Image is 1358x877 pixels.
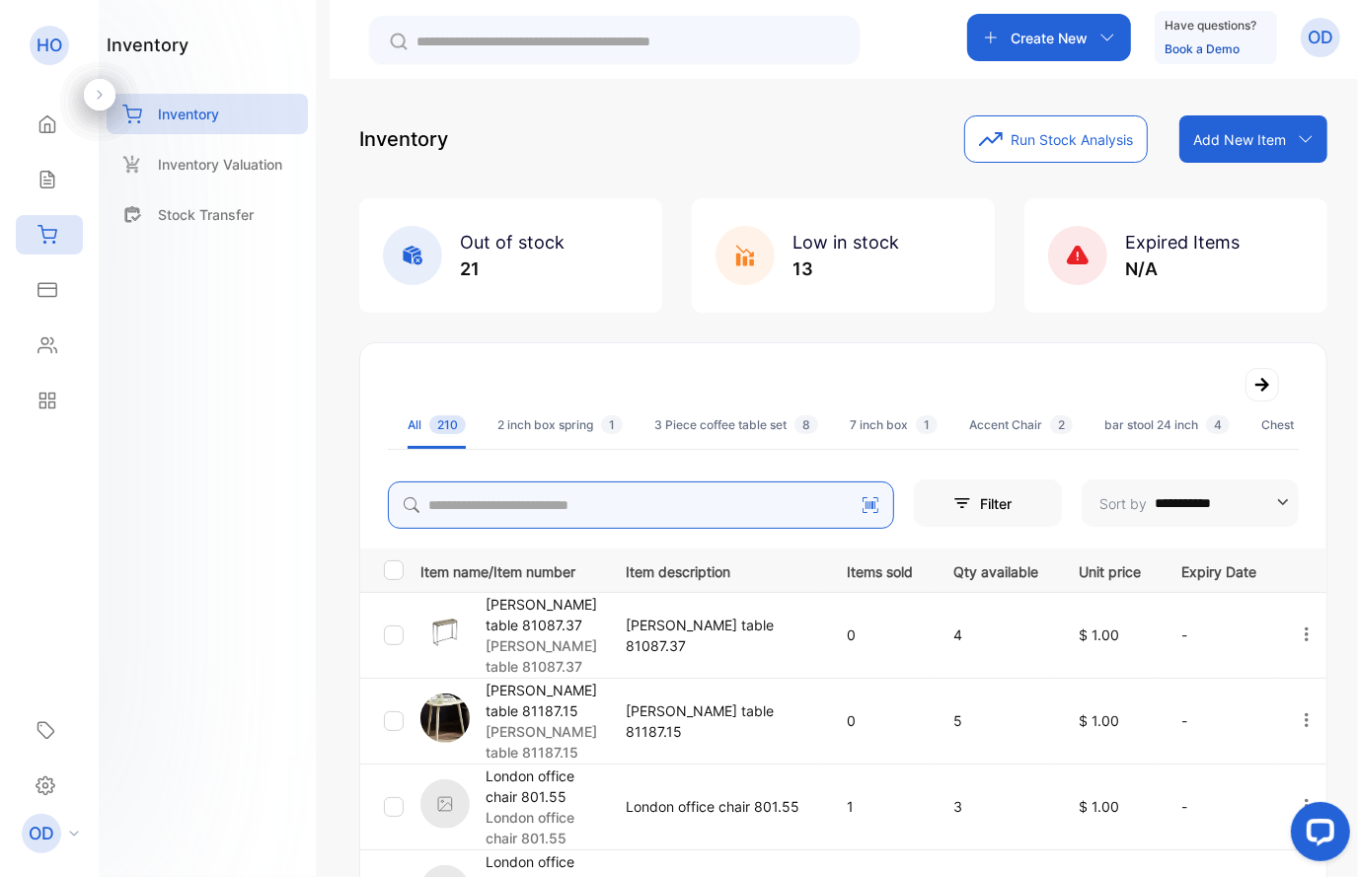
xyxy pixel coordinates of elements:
[847,557,913,582] p: Items sold
[1165,16,1256,36] p: Have questions?
[654,416,818,434] div: 3 Piece coffee table set
[847,796,913,817] p: 1
[1261,416,1325,434] div: Chest
[1181,796,1256,817] p: -
[29,821,54,846] p: OD
[953,796,1038,817] p: 3
[626,700,806,742] p: [PERSON_NAME] table 81187.15
[847,710,913,731] p: 0
[964,115,1148,163] button: Run Stock Analysis
[497,416,623,434] div: 2 inch box spring
[792,232,899,253] span: Low in stock
[1050,415,1073,434] span: 2
[486,721,601,763] p: [PERSON_NAME] table 81187.15
[1125,256,1240,282] p: N/A
[420,608,470,657] img: item
[486,680,601,721] p: [PERSON_NAME] table 81187.15
[420,694,470,743] img: item
[486,594,601,635] p: [PERSON_NAME] table 81087.37
[158,204,254,225] p: Stock Transfer
[158,104,219,124] p: Inventory
[1082,479,1299,527] button: Sort by
[37,33,62,58] p: HO
[1181,710,1256,731] p: -
[486,766,601,807] p: London office chair 801.55
[1079,712,1119,729] span: $ 1.00
[1193,129,1286,150] p: Add New Item
[420,557,601,582] p: Item name/Item number
[1125,232,1240,253] span: Expired Items
[1275,794,1358,877] iframe: LiveChat chat widget
[626,557,806,582] p: Item description
[429,415,466,434] span: 210
[1079,557,1141,582] p: Unit price
[1104,416,1230,434] div: bar stool 24 inch
[916,415,938,434] span: 1
[792,256,899,282] p: 13
[1079,798,1119,815] span: $ 1.00
[847,624,913,645] p: 0
[107,94,308,134] a: Inventory
[359,124,448,154] p: Inventory
[107,144,308,184] a: Inventory Valuation
[158,154,282,175] p: Inventory Valuation
[1206,415,1230,434] span: 4
[953,710,1038,731] p: 5
[1308,25,1333,50] p: OD
[1181,557,1256,582] p: Expiry Date
[486,807,601,848] p: London office chair 801.55
[408,416,466,434] div: All
[486,635,601,677] p: [PERSON_NAME] table 81087.37
[1181,624,1256,645] p: -
[1165,41,1240,56] a: Book a Demo
[460,256,565,282] p: 21
[626,615,806,656] p: [PERSON_NAME] table 81087.37
[1099,493,1147,514] p: Sort by
[953,557,1038,582] p: Qty available
[967,14,1131,61] button: Create New
[1301,14,1340,61] button: OD
[969,416,1073,434] div: Accent Chair
[626,796,806,817] p: London office chair 801.55
[794,415,818,434] span: 8
[420,779,470,829] img: item
[1079,626,1119,643] span: $ 1.00
[953,624,1038,645] p: 4
[601,415,623,434] span: 1
[850,416,938,434] div: 7 inch box
[1011,28,1088,48] p: Create New
[107,194,308,235] a: Stock Transfer
[107,32,189,58] h1: inventory
[460,232,565,253] span: Out of stock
